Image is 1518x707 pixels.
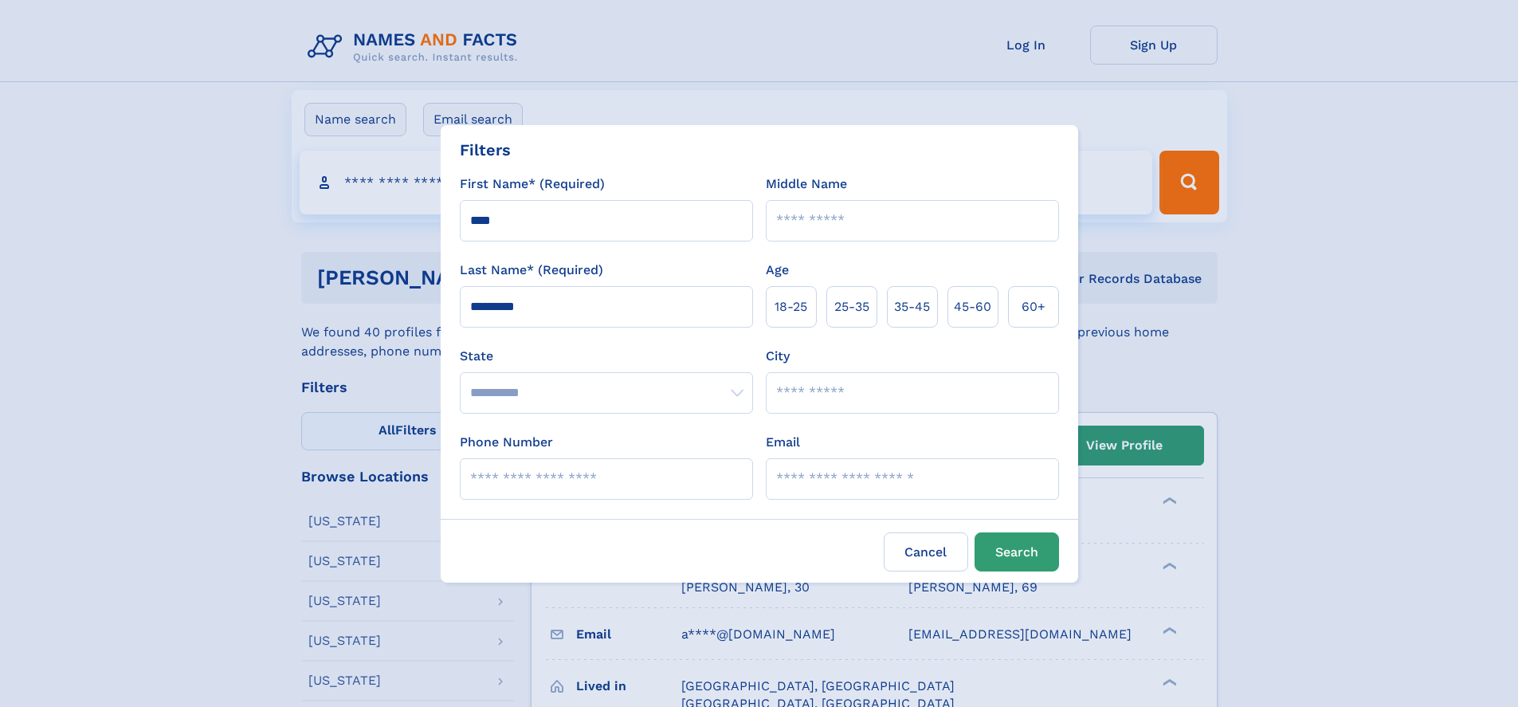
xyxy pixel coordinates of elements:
label: Phone Number [460,433,553,452]
span: 60+ [1022,297,1045,316]
label: First Name* (Required) [460,175,605,194]
button: Search [975,532,1059,571]
label: Cancel [884,532,968,571]
span: 25‑35 [834,297,869,316]
label: Age [766,261,789,280]
label: Email [766,433,800,452]
label: City [766,347,790,366]
div: Filters [460,138,511,162]
span: 35‑45 [894,297,930,316]
label: Middle Name [766,175,847,194]
label: State [460,347,753,366]
span: 45‑60 [954,297,991,316]
span: 18‑25 [775,297,807,316]
label: Last Name* (Required) [460,261,603,280]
